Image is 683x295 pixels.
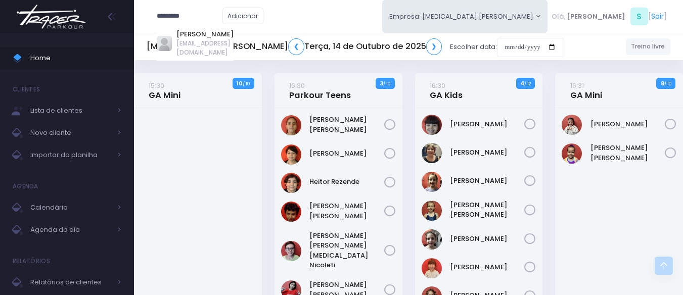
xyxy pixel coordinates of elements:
img: Maria Cecília Menezes Rodrigues [562,143,582,164]
small: / 12 [524,81,531,87]
a: 16:30Parkour Teens [289,80,351,101]
span: Novo cliente [30,126,111,139]
a: [PERSON_NAME] [450,176,525,186]
small: 16:30 [289,81,305,90]
strong: 3 [380,79,383,87]
small: / 10 [383,81,390,87]
img: Lara Prado Pfefer [422,172,442,192]
span: Home [30,52,121,65]
a: [PERSON_NAME] [450,234,525,244]
span: Olá, [552,12,565,22]
a: [PERSON_NAME] [176,29,234,39]
a: [PERSON_NAME] [PERSON_NAME] [450,200,525,220]
img: Laura de oliveira Amorim [562,115,582,135]
div: Escolher data: [147,35,563,59]
a: 15:30GA Mini [149,80,180,101]
span: [EMAIL_ADDRESS][DOMAIN_NAME] [176,39,234,57]
strong: 10 [237,79,243,87]
a: Treino livre [626,38,671,55]
strong: 4 [520,79,524,87]
img: Mariana Namie Takatsuki Momesso [422,258,442,278]
img: João Vitor Fontan Nicoleti [281,241,301,261]
a: ❯ [426,38,442,55]
a: Sair [651,11,664,22]
img: João Pedro Oliveira de Meneses [281,202,301,222]
h4: Agenda [13,176,38,196]
span: Importar da planilha [30,149,111,162]
h4: Relatórios [13,251,50,271]
a: [PERSON_NAME] [PERSON_NAME] [590,143,665,163]
span: Calendário [30,201,111,214]
small: 16:30 [430,81,445,90]
img: Arthur Rezende Chemin [281,144,301,165]
a: [PERSON_NAME] [450,262,525,272]
span: Agenda do dia [30,223,111,236]
small: / 10 [664,81,671,87]
span: [PERSON_NAME] [567,12,625,22]
a: Adicionar [222,8,264,24]
div: [ ] [548,5,670,28]
h4: Clientes [13,79,40,100]
img: Heitor Rezende Chemin [281,173,301,193]
a: [PERSON_NAME] [450,119,525,129]
a: [PERSON_NAME] [PERSON_NAME][MEDICAL_DATA] Nicoleti [309,231,384,270]
a: ❮ [288,38,304,55]
a: [PERSON_NAME] [PERSON_NAME] [309,115,384,134]
small: 16:31 [570,81,584,90]
small: 15:30 [149,81,164,90]
img: Heloisa Frederico Mota [422,143,442,163]
strong: 8 [661,79,664,87]
small: / 10 [243,81,250,87]
img: Bianca Yoshida Nagatani [422,115,442,135]
span: S [630,8,648,25]
img: Mariana Garzuzi Palma [422,229,442,250]
img: Manuela Andrade Bertolla [422,201,442,221]
img: Anna Júlia Roque Silva [281,115,301,135]
a: [PERSON_NAME] [590,119,665,129]
span: Lista de clientes [30,104,111,117]
span: Relatórios de clientes [30,276,111,289]
a: Heitor Rezende [309,177,384,187]
a: [PERSON_NAME] [309,149,384,159]
a: [PERSON_NAME] [PERSON_NAME] [309,201,384,221]
a: 16:30GA Kids [430,80,463,101]
a: [PERSON_NAME] [450,147,525,158]
h5: [MEDICAL_DATA] [PERSON_NAME] Terça, 14 de Outubro de 2025 [147,38,442,55]
a: 16:31GA Mini [570,80,602,101]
